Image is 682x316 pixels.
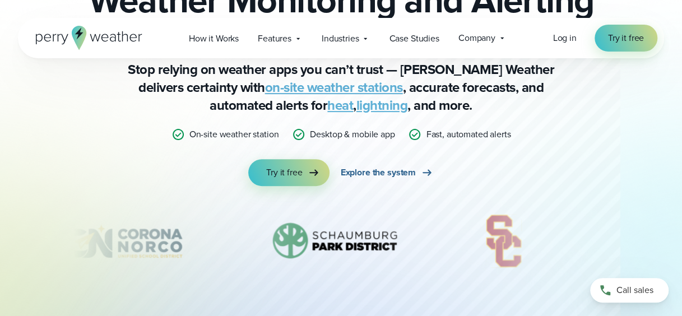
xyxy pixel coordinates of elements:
[322,32,359,45] span: Industries
[179,27,248,50] a: How it Works
[379,27,448,50] a: Case Studies
[616,284,653,297] span: Call sales
[189,128,279,141] p: On-site weather station
[117,61,565,114] p: Stop relying on weather apps you can’t trust — [PERSON_NAME] Weather delivers certainty with , ac...
[43,213,202,269] div: 7 of 12
[458,31,495,45] span: Company
[608,31,644,45] span: Try it free
[258,32,291,45] span: Features
[265,77,403,97] a: on-site weather stations
[469,213,538,269] img: University-of-Southern-California-USC.svg
[553,31,576,45] a: Log in
[43,213,202,269] img: Corona-Norco-Unified-School-District.svg
[389,32,439,45] span: Case Studies
[356,95,408,115] a: lightning
[590,278,669,303] a: Call sales
[341,166,416,179] span: Explore the system
[266,166,302,179] span: Try it free
[341,159,434,186] a: Explore the system
[248,159,329,186] a: Try it free
[256,213,415,269] img: Schaumburg-Park-District-1.svg
[469,213,538,269] div: 9 of 12
[327,95,353,115] a: heat
[189,32,239,45] span: How it Works
[426,128,511,141] p: Fast, automated alerts
[73,213,609,275] div: slideshow
[595,25,657,52] a: Try it free
[553,31,576,44] span: Log in
[256,213,415,269] div: 8 of 12
[223,10,570,62] strong: You Can Actually Trust
[310,128,395,141] p: Desktop & mobile app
